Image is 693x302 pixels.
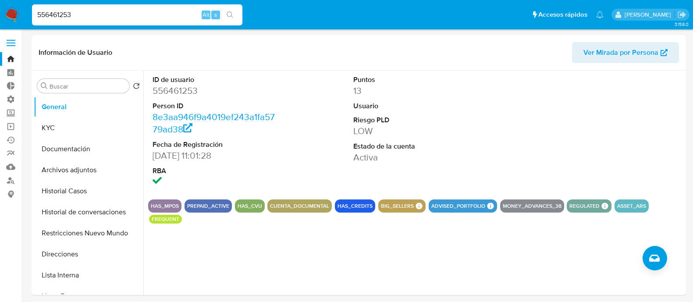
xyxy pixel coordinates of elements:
button: General [34,96,143,117]
button: Volver al orden por defecto [133,82,140,92]
h1: Información de Usuario [39,48,112,57]
button: KYC [34,117,143,139]
span: Alt [203,11,210,19]
button: Buscar [41,82,48,89]
a: Salir [677,10,686,19]
dd: [DATE] 11:01:28 [153,149,278,162]
button: Restricciones Nuevo Mundo [34,223,143,244]
span: Ver Mirada por Persona [583,42,658,63]
dt: Person ID [153,101,278,111]
button: search-icon [221,9,239,21]
span: s [214,11,217,19]
dd: LOW [353,125,479,137]
dd: 556461253 [153,85,278,97]
button: Lista Interna [34,265,143,286]
button: Historial de conversaciones [34,202,143,223]
dd: Activa [353,151,479,163]
button: Direcciones [34,244,143,265]
button: Historial Casos [34,181,143,202]
dt: Puntos [353,75,479,85]
button: Documentación [34,139,143,160]
dd: 13 [353,85,479,97]
dt: RBA [153,166,278,176]
button: Archivos adjuntos [34,160,143,181]
dt: Estado de la cuenta [353,142,479,151]
dt: Usuario [353,101,479,111]
input: Buscar usuario o caso... [32,9,242,21]
dt: ID de usuario [153,75,278,85]
span: Accesos rápidos [538,10,587,19]
dt: Riesgo PLD [353,115,479,125]
input: Buscar [50,82,126,90]
p: leandro.caroprese@mercadolibre.com [625,11,674,19]
button: Ver Mirada por Persona [572,42,679,63]
dt: Fecha de Registración [153,140,278,149]
a: Notificaciones [596,11,604,18]
a: 8e3aa946f9a4019ef243a1fa5779ad38 [153,110,275,135]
